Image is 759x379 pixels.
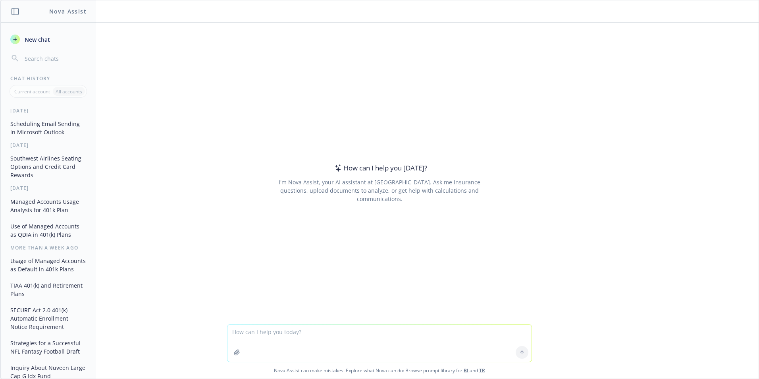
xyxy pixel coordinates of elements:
[7,32,89,46] button: New chat
[1,107,96,114] div: [DATE]
[1,244,96,251] div: More than a week ago
[49,7,87,15] h1: Nova Assist
[332,163,427,173] div: How can I help you [DATE]?
[56,88,82,95] p: All accounts
[14,88,50,95] p: Current account
[7,195,89,217] button: Managed Accounts Usage Analysis for 401k Plan
[479,367,485,374] a: TR
[23,53,86,64] input: Search chats
[7,117,89,139] button: Scheduling Email Sending in Microsoft Outlook
[7,304,89,333] button: SECURE Act 2.0 401(k) Automatic Enrollment Notice Requirement
[23,35,50,44] span: New chat
[7,279,89,300] button: TIAA 401(k) and Retirement Plans
[7,254,89,276] button: Usage of Managed Accounts as Default in 401k Plans
[7,152,89,182] button: Southwest Airlines Seating Options and Credit Card Rewards
[268,178,491,203] div: I'm Nova Assist, your AI assistant at [GEOGRAPHIC_DATA]. Ask me insurance questions, upload docum...
[1,185,96,191] div: [DATE]
[1,75,96,82] div: Chat History
[464,367,468,374] a: BI
[1,142,96,149] div: [DATE]
[7,220,89,241] button: Use of Managed Accounts as QDIA in 401(k) Plans
[7,336,89,358] button: Strategies for a Successful NFL Fantasy Football Draft
[4,362,755,379] span: Nova Assist can make mistakes. Explore what Nova can do: Browse prompt library for and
